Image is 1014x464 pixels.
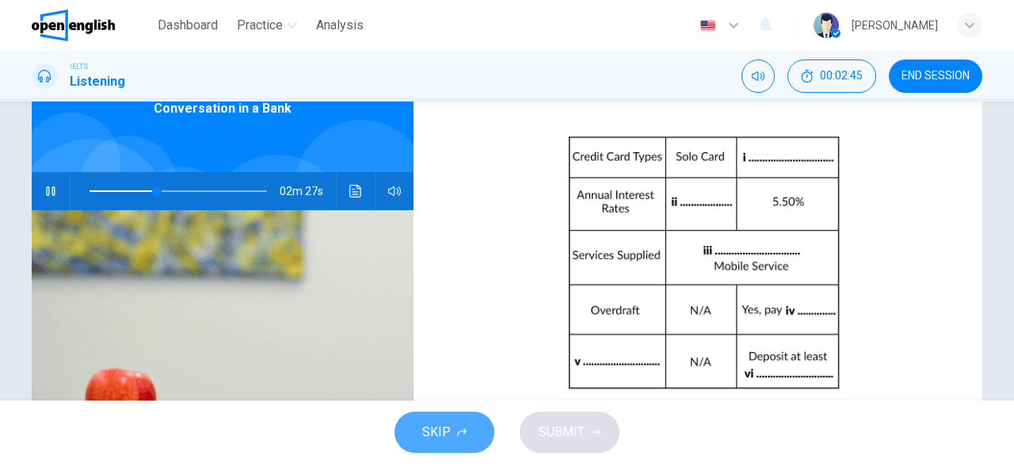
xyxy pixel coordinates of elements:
[70,72,125,91] h1: Listening
[316,16,364,35] span: Analysis
[820,70,863,82] span: 00:02:45
[154,99,292,118] span: Conversation in a Bank
[70,61,88,72] span: IELTS
[280,172,336,210] span: 02m 27s
[151,11,224,40] button: Dashboard
[32,10,115,41] img: OpenEnglish logo
[237,16,283,35] span: Practice
[32,10,151,41] a: OpenEnglish logo
[158,16,218,35] span: Dashboard
[395,412,494,453] button: SKIP
[902,70,970,82] span: END SESSION
[889,59,982,93] button: END SESSION
[698,20,718,32] img: en
[852,16,938,35] div: [PERSON_NAME]
[310,11,370,40] button: Analysis
[787,59,876,93] button: 00:02:45
[741,59,775,93] div: Mute
[231,11,303,40] button: Practice
[422,421,451,443] span: SKIP
[787,59,876,93] div: Hide
[814,13,839,38] img: Profile picture
[343,172,368,210] button: Click to see the audio transcription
